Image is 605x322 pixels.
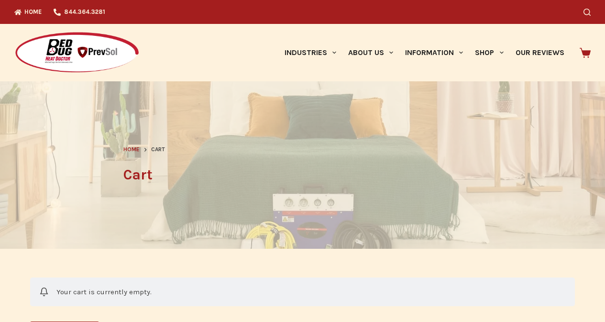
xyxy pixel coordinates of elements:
[14,32,140,74] img: Prevsol/Bed Bug Heat Doctor
[399,24,469,81] a: Information
[123,164,482,186] h1: Cart
[583,9,591,16] button: Search
[123,145,140,155] a: Home
[278,24,342,81] a: Industries
[509,24,570,81] a: Our Reviews
[278,24,570,81] nav: Primary
[342,24,399,81] a: About Us
[123,146,140,153] span: Home
[30,278,575,306] div: Your cart is currently empty.
[151,145,165,155] span: Cart
[469,24,509,81] a: Shop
